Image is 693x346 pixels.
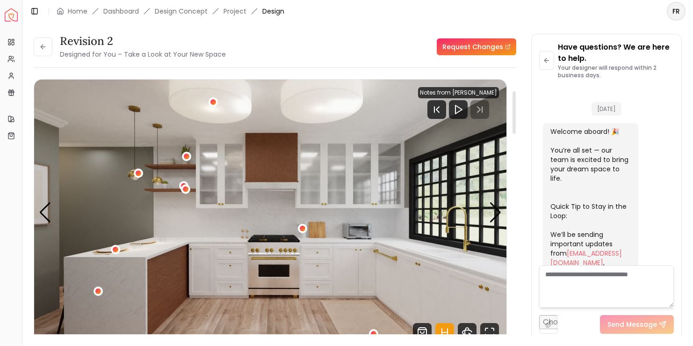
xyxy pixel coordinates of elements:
svg: Play [453,104,464,115]
li: Design Concept [155,7,208,16]
svg: 360 View [458,323,476,342]
span: Design [262,7,284,16]
div: 1 / 6 [34,80,506,346]
div: Next slide [489,202,502,223]
img: Spacejoy Logo [5,8,18,22]
h3: Revision 2 [60,34,226,49]
a: Home [68,7,87,16]
a: Project [224,7,246,16]
p: Your designer will respond within 2 business days. [558,64,674,79]
a: Spacejoy [5,8,18,22]
a: Dashboard [103,7,139,16]
nav: breadcrumb [57,7,284,16]
svg: Shop Products from this design [413,323,432,342]
img: Design Render 1 [34,80,506,346]
div: Notes from [PERSON_NAME] [418,87,499,98]
a: Request Changes [437,38,516,55]
div: Carousel [34,80,506,346]
span: [DATE] [592,102,621,116]
div: Previous slide [39,202,51,223]
svg: Hotspots Toggle [435,323,454,342]
svg: Fullscreen [480,323,499,342]
button: FR [667,2,686,21]
svg: Previous Track [427,100,446,119]
small: Designed for You – Take a Look at Your New Space [60,50,226,59]
span: FR [668,3,685,20]
p: Have questions? We are here to help. [558,42,674,64]
a: [EMAIL_ADDRESS][DOMAIN_NAME] [550,249,622,267]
